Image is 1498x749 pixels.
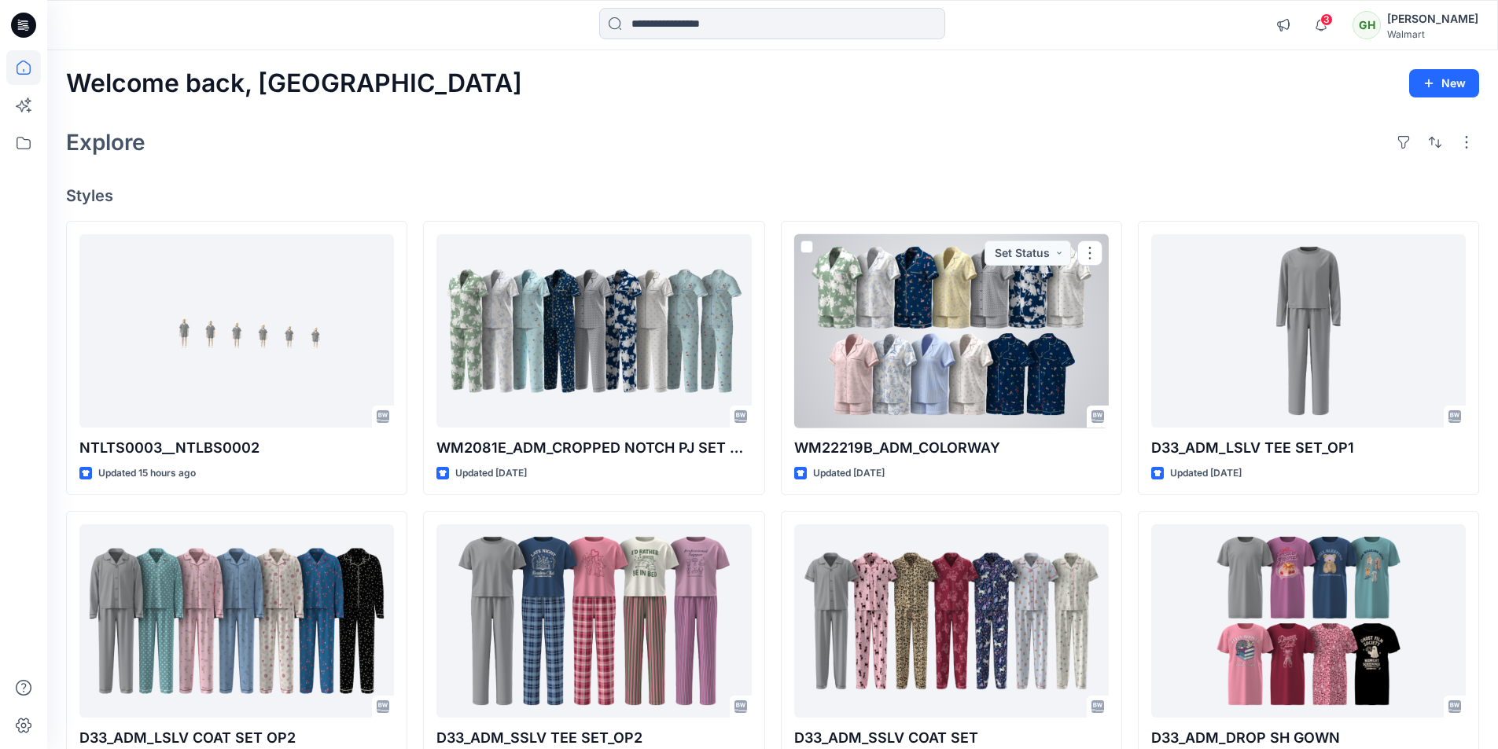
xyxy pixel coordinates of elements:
[794,234,1109,428] a: WM22219B_ADM_COLORWAY
[66,69,522,98] h2: Welcome back, [GEOGRAPHIC_DATA]
[66,130,145,155] h2: Explore
[436,524,751,718] a: D33_ADM_SSLV TEE SET_OP2
[794,727,1109,749] p: D33_ADM_SSLV COAT SET
[98,465,196,482] p: Updated 15 hours ago
[436,234,751,428] a: WM2081E_ADM_CROPPED NOTCH PJ SET w/ STRAIGHT HEM TOP_COLORWAY
[79,727,394,749] p: D33_ADM_LSLV COAT SET OP2
[1170,465,1242,482] p: Updated [DATE]
[1320,13,1333,26] span: 3
[813,465,885,482] p: Updated [DATE]
[66,186,1479,205] h4: Styles
[1387,28,1478,40] div: Walmart
[436,437,751,459] p: WM2081E_ADM_CROPPED NOTCH PJ SET w/ STRAIGHT HEM TOP_COLORWAY
[79,437,394,459] p: NTLTS0003__NTLBS0002
[79,234,394,428] a: NTLTS0003__NTLBS0002
[1353,11,1381,39] div: GH
[1409,69,1479,97] button: New
[1151,524,1466,718] a: D33_ADM_DROP SH GOWN
[1151,727,1466,749] p: D33_ADM_DROP SH GOWN
[1151,437,1466,459] p: D33_ADM_LSLV TEE SET_OP1
[794,437,1109,459] p: WM22219B_ADM_COLORWAY
[1387,9,1478,28] div: [PERSON_NAME]
[455,465,527,482] p: Updated [DATE]
[436,727,751,749] p: D33_ADM_SSLV TEE SET_OP2
[1151,234,1466,428] a: D33_ADM_LSLV TEE SET_OP1
[794,524,1109,718] a: D33_ADM_SSLV COAT SET
[79,524,394,718] a: D33_ADM_LSLV COAT SET OP2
